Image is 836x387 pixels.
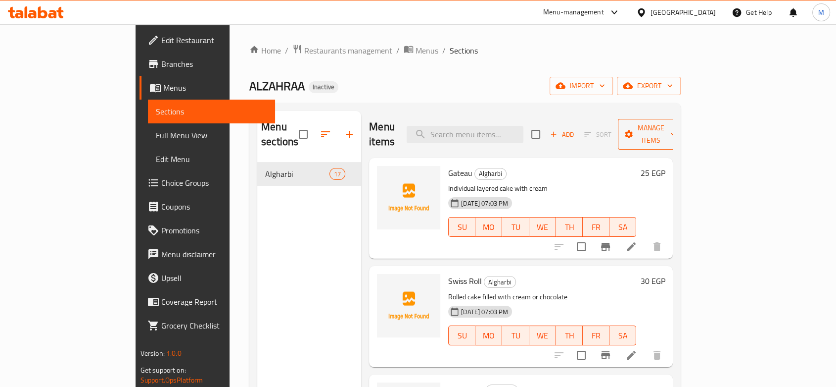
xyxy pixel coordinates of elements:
[257,162,361,186] div: Algharbi17
[309,83,338,91] span: Inactive
[261,119,299,149] h2: Menu sections
[329,168,345,180] div: items
[140,347,165,360] span: Version:
[139,219,275,242] a: Promotions
[650,7,716,18] div: [GEOGRAPHIC_DATA]
[309,81,338,93] div: Inactive
[396,45,400,56] li: /
[148,123,275,147] a: Full Menu View
[448,217,475,237] button: SU
[448,166,472,180] span: Gateau
[640,166,665,180] h6: 25 EGP
[543,6,604,18] div: Menu-management
[140,364,186,377] span: Get support on:
[594,343,617,367] button: Branch-specific-item
[550,77,613,95] button: import
[529,326,556,345] button: WE
[583,217,609,237] button: FR
[626,122,676,147] span: Manage items
[139,76,275,100] a: Menus
[609,326,636,345] button: SA
[556,326,583,345] button: TH
[502,217,529,237] button: TU
[549,129,575,140] span: Add
[479,220,498,234] span: MO
[407,126,523,143] input: search
[377,274,440,337] img: Swiss Roll
[404,44,438,57] a: Menus
[529,217,556,237] button: WE
[161,177,267,189] span: Choice Groups
[265,168,329,180] span: Algharbi
[450,45,478,56] span: Sections
[257,158,361,190] nav: Menu sections
[609,217,636,237] button: SA
[475,168,506,179] span: Algharbi
[645,235,669,259] button: delete
[645,343,669,367] button: delete
[285,45,288,56] li: /
[484,276,515,288] span: Algharbi
[625,80,673,92] span: export
[587,220,605,234] span: FR
[625,241,637,253] a: Edit menu item
[161,201,267,213] span: Coupons
[139,314,275,337] a: Grocery Checklist
[475,217,502,237] button: MO
[161,320,267,332] span: Grocery Checklist
[556,217,583,237] button: TH
[156,153,267,165] span: Edit Menu
[502,326,529,345] button: TU
[161,248,267,260] span: Menu disclaimer
[139,28,275,52] a: Edit Restaurant
[166,347,182,360] span: 1.0.0
[161,34,267,46] span: Edit Restaurant
[453,220,471,234] span: SU
[560,329,579,343] span: TH
[139,52,275,76] a: Branches
[292,44,392,57] a: Restaurants management
[314,122,337,146] span: Sort sections
[304,45,392,56] span: Restaurants management
[448,182,636,195] p: Individual layered cake with cream
[161,58,267,70] span: Branches
[293,124,314,145] span: Select all sections
[594,235,617,259] button: Branch-specific-item
[587,329,605,343] span: FR
[161,296,267,308] span: Coverage Report
[474,168,507,180] div: Algharbi
[818,7,824,18] span: M
[442,45,446,56] li: /
[640,274,665,288] h6: 30 EGP
[571,236,592,257] span: Select to update
[140,374,203,387] a: Support.OpsPlatform
[457,307,512,317] span: [DATE] 07:03 PM
[613,329,632,343] span: SA
[506,220,525,234] span: TU
[148,100,275,123] a: Sections
[546,127,578,142] button: Add
[161,272,267,284] span: Upsell
[448,326,475,345] button: SU
[618,119,684,150] button: Manage items
[625,349,637,361] a: Edit menu item
[161,224,267,236] span: Promotions
[416,45,438,56] span: Menus
[377,166,440,229] img: Gateau
[139,266,275,290] a: Upsell
[613,220,632,234] span: SA
[249,44,681,57] nav: breadcrumb
[156,106,267,117] span: Sections
[475,326,502,345] button: MO
[583,326,609,345] button: FR
[337,122,361,146] button: Add section
[139,242,275,266] a: Menu disclaimer
[448,291,636,303] p: Rolled cake filled with cream or chocolate
[571,345,592,366] span: Select to update
[457,199,512,208] span: [DATE] 07:03 PM
[479,329,498,343] span: MO
[330,169,345,179] span: 17
[139,290,275,314] a: Coverage Report
[156,129,267,141] span: Full Menu View
[578,127,618,142] span: Select section first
